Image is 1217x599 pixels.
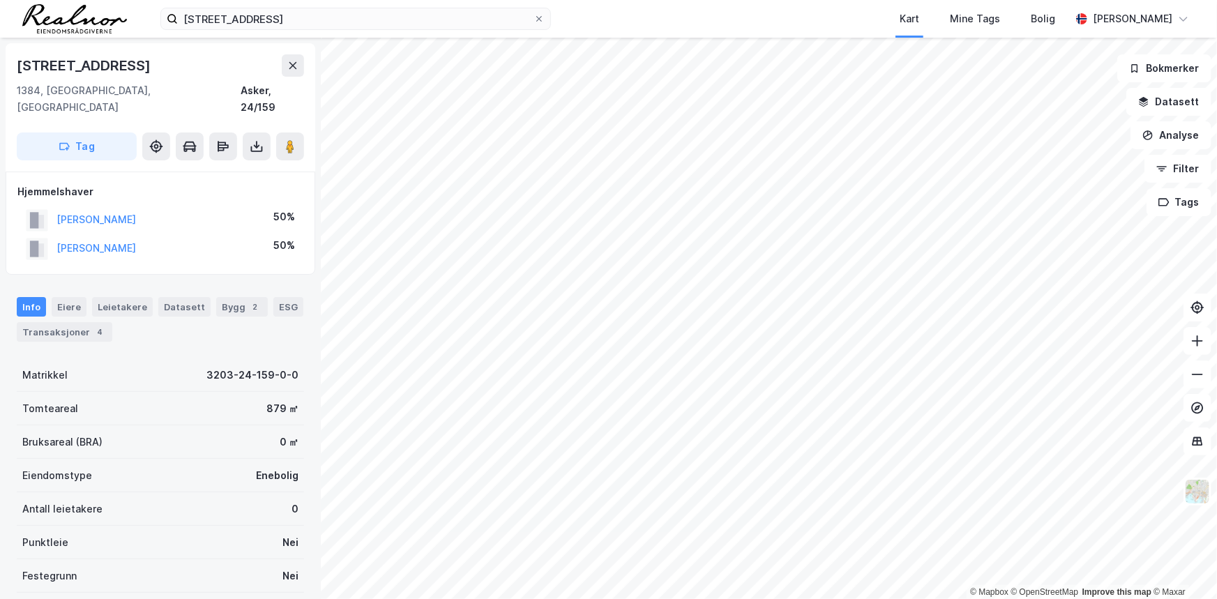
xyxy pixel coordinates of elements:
input: Søk på adresse, matrikkel, gårdeiere, leietakere eller personer [178,8,534,29]
div: 4 [93,325,107,339]
div: 3203-24-159-0-0 [206,367,298,384]
button: Filter [1144,155,1211,183]
div: Hjemmelshaver [17,183,303,200]
div: Kontrollprogram for chat [1147,532,1217,599]
div: Mine Tags [950,10,1000,27]
button: Tags [1147,188,1211,216]
div: Asker, 24/159 [241,82,304,116]
img: realnor-logo.934646d98de889bb5806.png [22,4,127,33]
div: Kart [900,10,919,27]
div: [PERSON_NAME] [1093,10,1172,27]
div: 2 [248,300,262,314]
div: 1384, [GEOGRAPHIC_DATA], [GEOGRAPHIC_DATA] [17,82,241,116]
div: Festegrunn [22,568,77,584]
div: Punktleie [22,534,68,551]
div: Bruksareal (BRA) [22,434,103,450]
div: Tomteareal [22,400,78,417]
div: Datasett [158,297,211,317]
div: Eiendomstype [22,467,92,484]
div: Matrikkel [22,367,68,384]
div: Bygg [216,297,268,317]
div: ESG [273,297,303,317]
a: Mapbox [970,587,1008,597]
a: Improve this map [1082,587,1151,597]
div: Bolig [1031,10,1055,27]
button: Analyse [1131,121,1211,149]
a: OpenStreetMap [1011,587,1079,597]
div: 879 ㎡ [266,400,298,417]
button: Tag [17,132,137,160]
img: Z [1184,478,1211,505]
div: 50% [273,208,295,225]
div: Eiere [52,297,86,317]
div: Nei [282,534,298,551]
div: Nei [282,568,298,584]
div: Info [17,297,46,317]
div: Transaksjoner [17,322,112,342]
div: 0 [292,501,298,517]
div: 0 ㎡ [280,434,298,450]
button: Bokmerker [1117,54,1211,82]
div: Antall leietakere [22,501,103,517]
div: Leietakere [92,297,153,317]
div: Enebolig [256,467,298,484]
div: [STREET_ADDRESS] [17,54,153,77]
div: 50% [273,237,295,254]
button: Datasett [1126,88,1211,116]
iframe: Chat Widget [1147,532,1217,599]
